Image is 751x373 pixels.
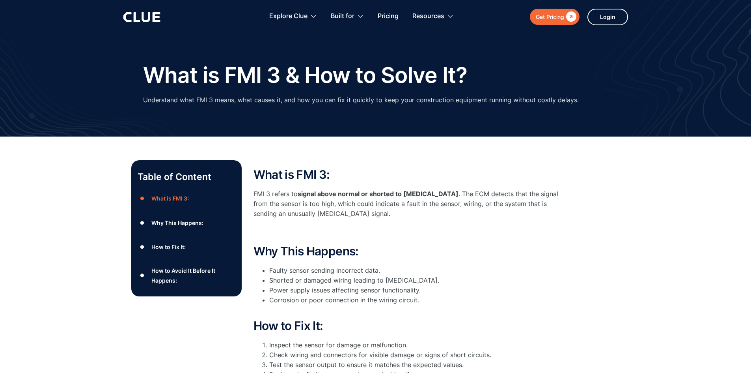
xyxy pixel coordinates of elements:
[151,266,235,285] div: How to Avoid It Before It Happens:
[151,218,203,228] div: Why This Happens:
[269,276,569,285] li: Shorted or damaged wiring leading to [MEDICAL_DATA].
[138,171,235,183] p: Table of Content
[143,63,467,87] h1: What is FMI 3 & How to Solve It?
[138,193,235,204] a: ●What is FMI 3:
[269,340,569,350] li: Inspect the sensor for damage or malfunction.
[253,245,569,258] h2: Why This Happens:
[151,193,189,203] div: What is FMI 3:
[378,4,399,29] a: Pricing
[331,4,354,29] div: Built for
[151,242,186,252] div: How to Fix It:
[253,168,569,181] h2: What is FMI 3:
[269,285,569,295] li: Power supply issues affecting sensor functionality.
[412,4,444,29] div: Resources
[269,360,569,370] li: Test the sensor output to ensure it matches the expected values.
[138,241,235,253] a: ●How to Fix It:
[253,227,569,236] p: ‍
[138,266,235,285] a: ●How to Avoid It Before It Happens:
[138,217,147,229] div: ●
[269,295,569,315] li: Corrosion or poor connection in the wiring circuit.
[138,217,235,229] a: ●Why This Happens:
[138,193,147,204] div: ●
[298,190,458,198] strong: signal above normal or shorted to [MEDICAL_DATA]
[269,4,317,29] div: Explore Clue
[269,350,569,360] li: Check wiring and connectors for visible damage or signs of short circuits.
[253,189,569,219] p: FMI 3 refers to . The ECM detects that the signal from the sensor is too high, which could indica...
[138,241,147,253] div: ●
[412,4,454,29] div: Resources
[253,319,569,332] h2: How to Fix It:
[564,12,576,22] div: 
[536,12,564,22] div: Get Pricing
[587,9,628,25] a: Login
[138,270,147,281] div: ●
[530,9,580,25] a: Get Pricing
[331,4,364,29] div: Built for
[269,266,569,276] li: Faulty sensor sending incorrect data.
[143,95,579,105] p: Understand what FMI 3 means, what causes it, and how you can fix it quickly to keep your construc...
[269,4,307,29] div: Explore Clue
